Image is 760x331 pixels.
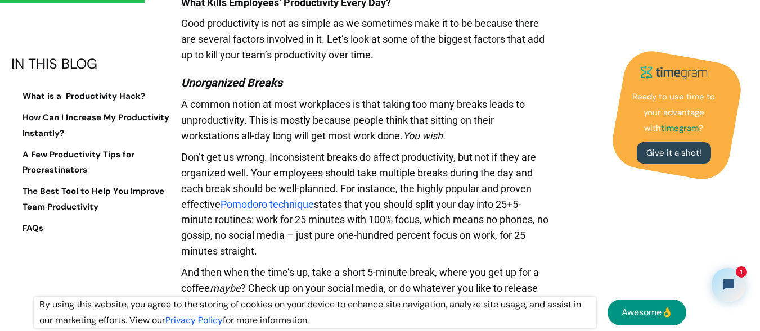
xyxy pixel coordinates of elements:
[702,259,755,311] iframe: Tidio Chat
[11,110,172,142] a: How Can I Increase My Productivity Instantly?
[181,16,550,69] p: Good productivity is not as simple as we sometimes make it to be because there are several factor...
[11,221,172,237] a: FAQs
[11,89,172,105] a: What is a Productivity Hack?
[23,223,43,234] strong: FAQs
[34,297,596,328] div: By using this website, you agree to the storing of cookies on your device to enhance site navigat...
[11,56,172,72] div: IN THIS BLOG
[210,282,241,294] em: maybe
[23,149,134,176] strong: A Few Productivity Tips for Procrastinators
[23,112,169,139] strong: How Can I Increase My Productivity Instantly?
[608,300,686,325] a: Awesome👌
[637,142,711,164] a: Give it a shot!
[403,130,446,142] em: You wish.
[221,198,314,210] a: Pomodoro technique
[629,89,719,137] p: Ready to use time to your advantage with ?
[11,147,172,179] a: A Few Productivity Tips for Procrastinators
[181,97,550,149] p: A common notion at most workplaces is that taking too many breaks leads to unproductivity. This i...
[23,90,145,102] strong: What is a Productivity Hack?
[23,185,164,212] strong: The Best Tool to Help You Improve Team Productivity
[11,184,172,215] a: The Best Tool to Help You Improve Team Productivity
[635,62,713,84] img: timegram logo
[181,76,282,89] em: Unorganized Breaks
[181,149,550,265] p: Don’t get us wrong. Inconsistent breaks do affect productivity, but not if they are organized wel...
[661,123,699,134] strong: timegram
[165,314,223,326] a: Privacy Policy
